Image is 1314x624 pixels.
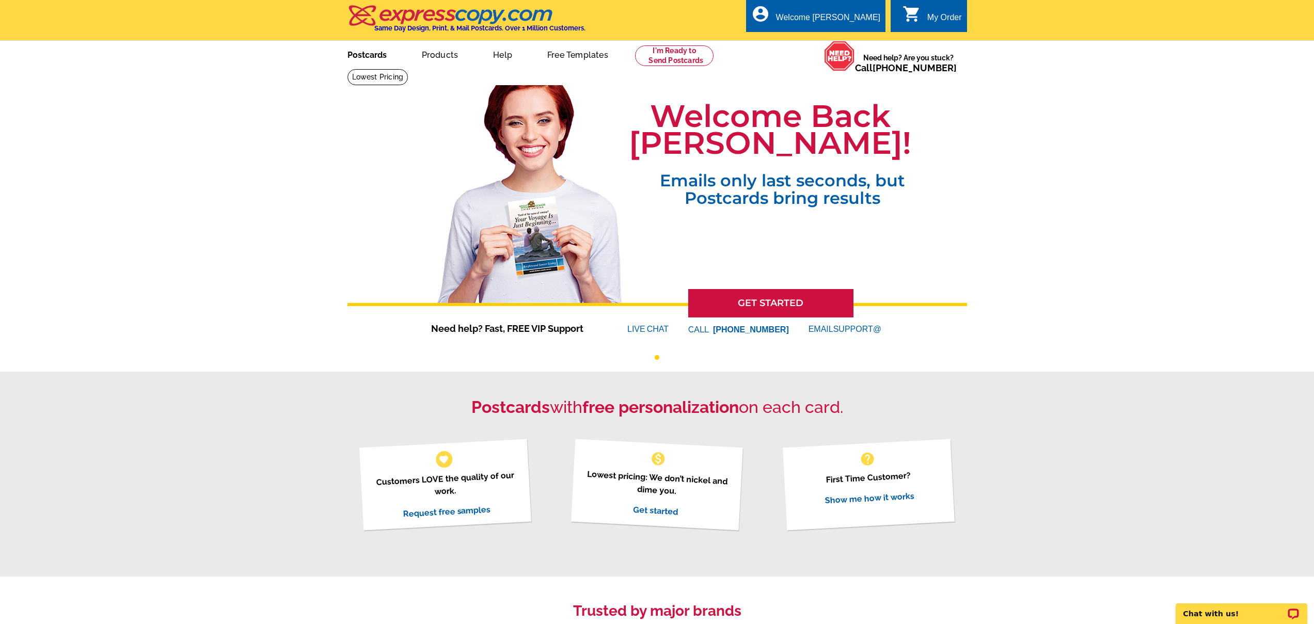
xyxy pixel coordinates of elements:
[347,397,967,417] h2: with on each card.
[855,62,957,73] span: Call
[582,397,739,417] strong: free personalization
[438,454,449,465] span: favorite
[825,491,914,505] a: Show me how it works
[584,468,730,500] p: Lowest pricing: We don’t nickel and dime you.
[431,322,596,335] span: Need help? Fast, FREE VIP Support
[653,156,911,207] span: Emails only last seconds, but Postcards bring results
[927,13,962,27] div: My Order
[1169,591,1314,624] iframe: LiveChat chat widget
[873,62,957,73] a: [PHONE_NUMBER]
[347,602,967,620] h3: Trusted by major brands
[859,451,876,467] span: help
[331,42,403,66] a: Postcards
[431,77,629,303] img: welcome-back-logged-in.png
[650,451,667,467] span: monetization_on
[477,42,529,66] a: Help
[627,325,669,333] a: LIVECHAT
[374,24,585,32] h4: Same Day Design, Print, & Mail Postcards. Over 1 Million Customers.
[405,42,475,66] a: Products
[796,468,941,488] p: First Time Customer?
[531,42,625,66] a: Free Templates
[903,5,921,23] i: shopping_cart
[776,13,880,27] div: Welcome [PERSON_NAME]
[751,5,770,23] i: account_circle
[471,397,550,417] strong: Postcards
[629,103,911,156] h1: Welcome Back [PERSON_NAME]!
[347,12,585,32] a: Same Day Design, Print, & Mail Postcards. Over 1 Million Customers.
[903,11,962,24] a: shopping_cart My Order
[633,504,678,517] a: Get started
[824,41,855,71] img: help
[833,323,883,335] font: SUPPORT@
[372,469,518,501] p: Customers LOVE the quality of our work.
[403,504,491,519] a: Request free samples
[655,355,659,360] button: 1 of 1
[688,289,853,317] a: GET STARTED
[855,53,962,73] span: Need help? Are you stuck?
[627,323,647,335] font: LIVE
